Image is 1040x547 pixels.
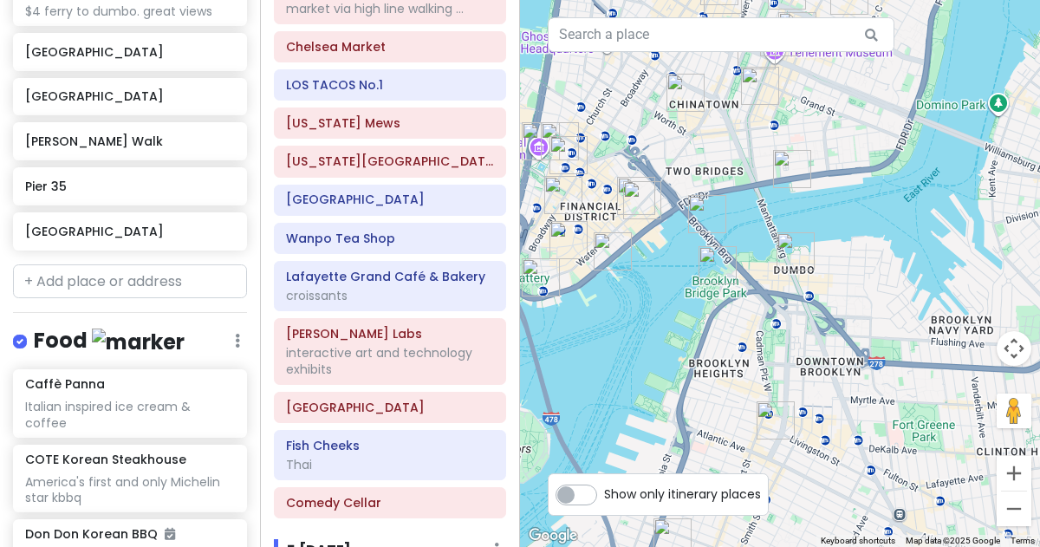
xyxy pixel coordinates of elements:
div: Staten Island Ferry [515,251,567,303]
button: Zoom in [997,456,1031,491]
span: Show only itinerary places [604,485,761,504]
h6: Washington Square Park [286,153,494,169]
div: Cannon's Walk [616,174,668,226]
h6: COTE Korean Steakhouse [25,452,186,467]
span: Map data ©2025 Google [906,536,1000,545]
div: Pier 11 / Wall St. [587,225,639,277]
h6: [GEOGRAPHIC_DATA] [25,44,234,60]
div: Scarr's Pizza [734,60,786,112]
div: South Street Seaport Museum Lighthouse [610,170,662,222]
div: interactive art and technology exhibits [286,345,494,376]
div: Dumbo [770,225,822,277]
img: marker [92,329,185,355]
div: America's first and only Michelin star kbbq [25,474,234,505]
div: The Sandwich Board [731,24,783,76]
input: Search a place [548,17,894,52]
div: Oculus World Trade Center [534,115,586,167]
h6: Fish Cheeks [286,438,494,453]
div: Brooklyn Bridge Park [692,239,744,291]
div: Mercer Labs [543,129,595,181]
div: Italian inspired ice cream & coffee [25,399,234,430]
h6: [PERSON_NAME] Walk [25,133,234,149]
h6: Lafayette Grand Café & Bakery [286,269,494,284]
h6: [GEOGRAPHIC_DATA] [25,88,234,104]
input: + Add place or address [13,264,247,299]
h6: 7th Street Burger West Village [286,192,494,207]
h6: Comedy Cellar [286,495,494,511]
div: New York Transit Museum [750,394,802,446]
img: Google [524,524,582,547]
h4: Food [34,327,185,355]
h6: Mercer Labs [286,326,494,342]
h6: LOS TACOS No.1 [286,77,494,93]
a: Open this area in Google Maps (opens a new window) [524,524,582,547]
button: Map camera controls [997,331,1031,366]
h6: Caffè Panna [25,376,105,392]
div: Mei Lai Wah [660,67,712,119]
button: Zoom out [997,492,1031,526]
h6: [GEOGRAPHIC_DATA] [25,224,234,239]
i: Added to itinerary [165,528,175,540]
div: Pier 35 [766,143,818,195]
h6: Pier 35 [25,179,234,194]
button: Keyboard shortcuts [821,535,895,547]
h6: Chelsea Market [286,39,494,55]
div: $4 ferry to dumbo. great views [25,3,234,19]
div: Thai [286,457,494,472]
div: Okiboru House of Tsukemen [753,11,805,63]
button: Drag Pegman onto the map to open Street View [997,394,1031,428]
div: Ten Thousand Coffee [537,169,589,221]
h6: Don Don Korean BBQ [25,526,175,542]
h6: Staten Island Ferry [286,400,494,415]
h6: Wanpo Tea Shop [286,231,494,246]
h6: Washington Mews [286,115,494,131]
div: Brooklyn Bridge [681,188,733,240]
div: Kalye Rivington [771,5,823,57]
a: Terms [1011,536,1035,545]
div: Stone Street Historic District [543,214,595,266]
div: croissants [286,288,494,303]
